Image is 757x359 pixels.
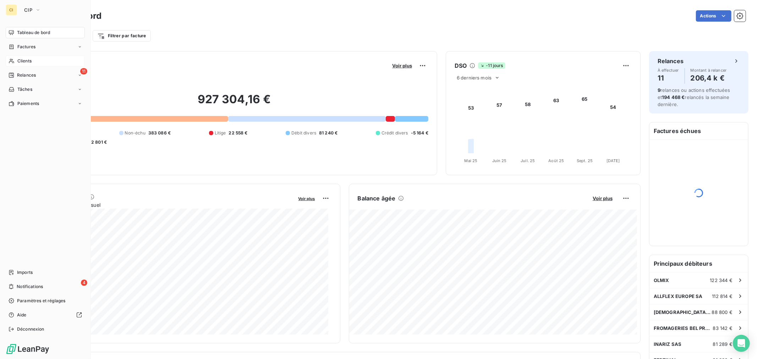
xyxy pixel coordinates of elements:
h6: Relances [658,57,684,65]
span: 81 289 € [713,341,733,347]
span: 11 [80,68,87,74]
span: Paramètres et réglages [17,298,65,304]
h2: 927 304,16 € [40,92,428,114]
tspan: Août 25 [549,158,564,163]
span: Factures [17,44,35,50]
span: Chiffre d'affaires mensuel [40,201,294,209]
tspan: Juin 25 [492,158,507,163]
span: INARIZ SAS [654,341,682,347]
span: relances ou actions effectuées et relancés la semaine dernière. [658,87,730,107]
span: Tâches [17,86,32,93]
span: Voir plus [298,196,315,201]
tspan: Juil. 25 [521,158,535,163]
button: Voir plus [591,195,615,201]
span: Tableau de bord [17,29,50,36]
h4: 11 [658,72,679,84]
span: OLMIX [654,277,669,283]
span: 194 468 € [662,94,685,100]
span: Clients [17,58,32,64]
tspan: Sept. 25 [577,158,593,163]
button: Voir plus [390,62,414,69]
h6: Principaux débiteurs [649,255,748,272]
button: Actions [696,10,731,22]
span: Imports [17,269,33,276]
tspan: [DATE] [607,158,620,163]
span: Paiements [17,100,39,107]
a: Aide [6,309,85,321]
span: Notifications [17,283,43,290]
span: -5 164 € [411,130,428,136]
span: Montant à relancer [691,68,727,72]
div: CI [6,4,17,16]
span: -11 jours [478,62,505,69]
span: 122 344 € [710,277,733,283]
button: Filtrer par facture [93,30,151,42]
span: 88 800 € [712,309,733,315]
span: CIP [24,7,32,13]
tspan: Mai 25 [465,158,478,163]
button: Voir plus [296,195,317,201]
div: Open Intercom Messenger [733,335,750,352]
span: 83 142 € [713,325,733,331]
span: Aide [17,312,27,318]
h6: Factures échues [649,122,748,139]
span: -2 801 € [89,139,107,145]
span: [DEMOGRAPHIC_DATA] VAYRES SAS [654,309,712,315]
h4: 206,4 k € [691,72,727,84]
span: Litige [215,130,226,136]
span: À effectuer [658,68,679,72]
span: Relances [17,72,36,78]
h6: Balance âgée [358,194,396,203]
span: 9 [658,87,660,93]
span: Débit divers [291,130,316,136]
span: 6 derniers mois [457,75,492,81]
span: 112 814 € [712,293,733,299]
span: 383 086 € [148,130,171,136]
span: 4 [81,280,87,286]
span: Déconnexion [17,326,44,332]
h6: DSO [455,61,467,70]
img: Logo LeanPay [6,343,50,355]
span: ALLFLEX EUROPE SA [654,293,703,299]
span: Non-échu [125,130,146,136]
span: Voir plus [593,195,613,201]
span: 81 240 € [319,130,338,136]
span: 22 558 € [229,130,248,136]
span: FROMAGERIES BEL PRODUCTION FRANCE [654,325,713,331]
span: Voir plus [392,63,412,68]
span: Crédit divers [382,130,408,136]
